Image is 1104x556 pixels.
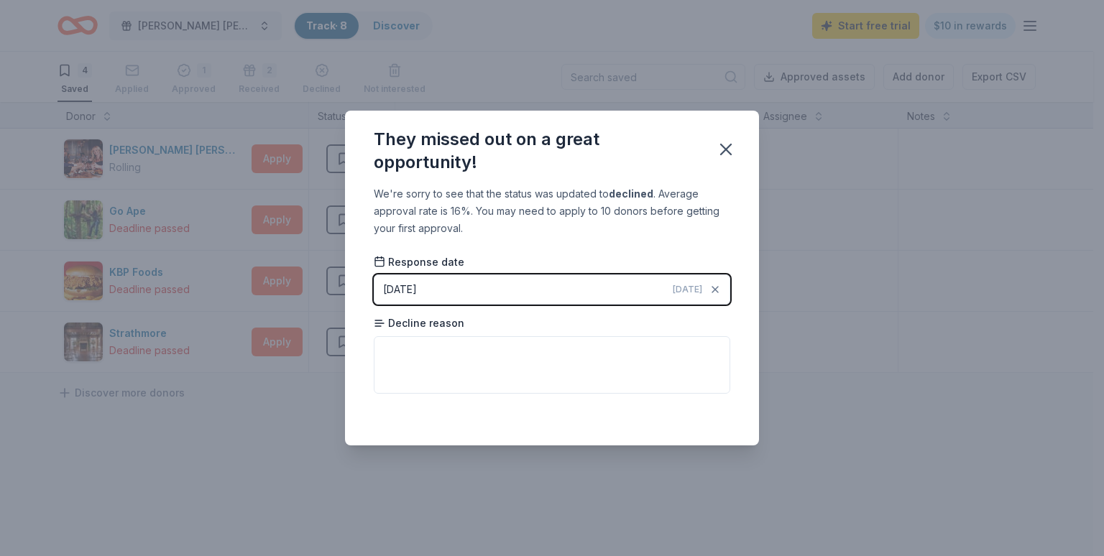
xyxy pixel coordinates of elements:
b: declined [609,187,653,200]
div: We're sorry to see that the status was updated to . Average approval rate is 16%. You may need to... [374,185,730,237]
div: [DATE] [383,281,417,298]
span: [DATE] [673,284,702,295]
button: [DATE][DATE] [374,274,730,305]
span: Response date [374,255,464,269]
span: Decline reason [374,316,464,330]
div: They missed out on a great opportunity! [374,128,699,174]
